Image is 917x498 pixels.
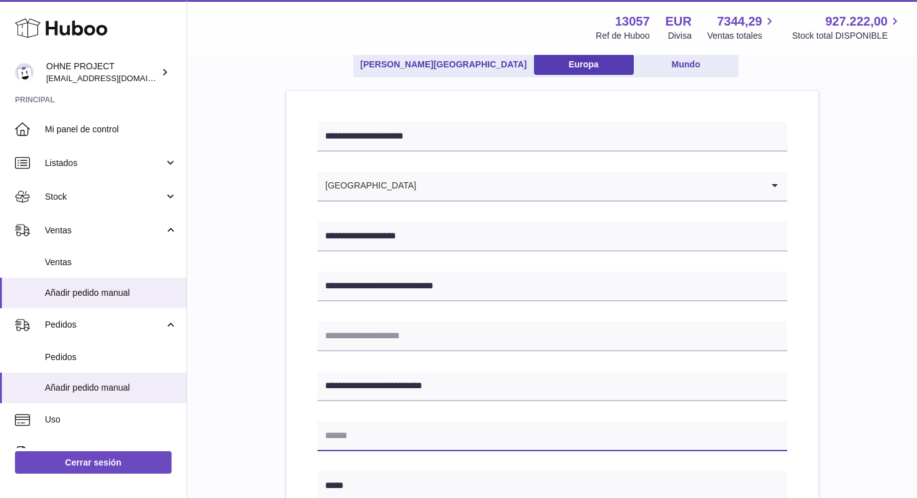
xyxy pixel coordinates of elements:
[318,172,787,202] div: Search for option
[534,54,634,75] a: Europa
[792,30,902,42] span: Stock total DISPONIBLE
[45,256,177,268] span: Ventas
[15,63,34,82] img: support@ohneproject.com
[596,30,649,42] div: Ref de Huboo
[356,54,531,75] a: [PERSON_NAME][GEOGRAPHIC_DATA]
[45,287,177,299] span: Añadir pedido manual
[668,30,692,42] div: Divisa
[825,13,888,30] span: 927.222,00
[45,157,164,169] span: Listados
[636,54,736,75] a: Mundo
[792,13,902,42] a: 927.222,00 Stock total DISPONIBLE
[45,225,164,237] span: Ventas
[15,451,172,474] a: Cerrar sesión
[45,447,164,459] span: Facturación y pagos
[707,13,777,42] a: 7344,29 Ventas totales
[45,319,164,331] span: Pedidos
[45,382,177,394] span: Añadir pedido manual
[45,191,164,203] span: Stock
[615,13,650,30] strong: 13057
[717,13,762,30] span: 7344,29
[45,414,177,426] span: Uso
[318,172,417,200] span: [GEOGRAPHIC_DATA]
[45,351,177,363] span: Pedidos
[46,73,183,83] span: [EMAIL_ADDRESS][DOMAIN_NAME]
[707,30,777,42] span: Ventas totales
[417,172,762,200] input: Search for option
[666,13,692,30] strong: EUR
[46,61,158,84] div: OHNE PROJECT
[45,124,177,135] span: Mi panel de control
